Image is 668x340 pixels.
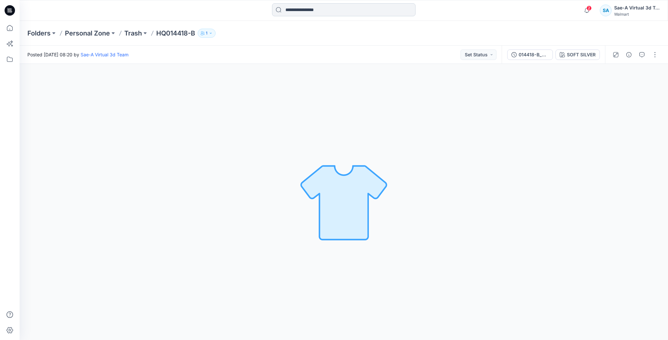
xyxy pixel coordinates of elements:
div: 014418-B_ADM_MATCHING SET TOP SS [519,51,549,58]
p: 1 [206,30,207,37]
div: SOFT SILVER [567,51,596,58]
button: Details [624,50,634,60]
a: Sae-A Virtual 3d Team [81,52,129,57]
button: 014418-B_ADM_MATCHING SET TOP SS [507,50,553,60]
div: SA [600,5,612,16]
button: SOFT SILVER [555,50,600,60]
a: Personal Zone [65,29,110,38]
p: HQ014418-B [156,29,195,38]
div: Walmart [614,12,660,17]
a: Folders [27,29,51,38]
div: Sae-A Virtual 3d Team [614,4,660,12]
button: 1 [198,29,216,38]
a: Trash [124,29,142,38]
span: 2 [586,6,592,11]
span: Posted [DATE] 08:20 by [27,51,129,58]
img: No Outline [298,156,389,248]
